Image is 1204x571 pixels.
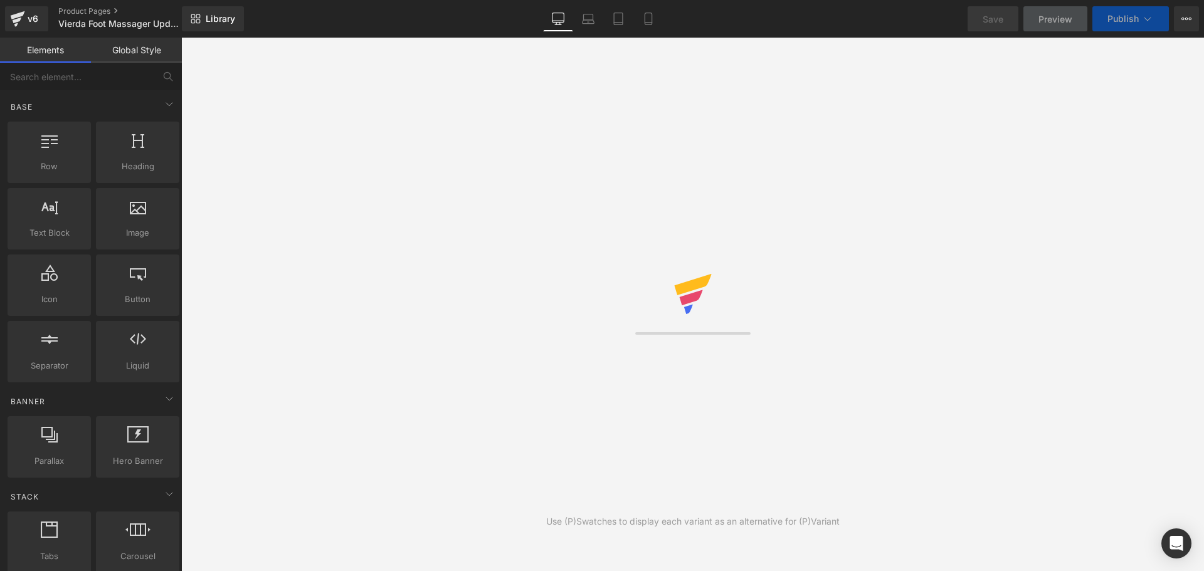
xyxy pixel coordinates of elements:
button: More [1174,6,1199,31]
span: Text Block [11,226,87,239]
a: Product Pages [58,6,203,16]
a: Global Style [91,38,182,63]
a: Tablet [603,6,633,31]
a: New Library [182,6,244,31]
span: Image [100,226,176,239]
a: v6 [5,6,48,31]
div: v6 [25,11,41,27]
a: Laptop [573,6,603,31]
button: Publish [1092,6,1169,31]
div: Use (P)Swatches to display each variant as an alternative for (P)Variant [546,515,840,528]
span: Icon [11,293,87,306]
span: Publish [1107,14,1139,24]
span: Hero Banner [100,454,176,468]
div: Open Intercom Messenger [1161,528,1191,558]
span: Library [206,13,235,24]
span: Vierda Foot Massager Updated - [MEDICAL_DATA] [58,19,179,29]
span: Save [983,13,1003,26]
span: Row [11,160,87,173]
span: Separator [11,359,87,372]
span: Stack [9,491,40,503]
span: Banner [9,396,46,407]
span: Button [100,293,176,306]
span: Parallax [11,454,87,468]
span: Base [9,101,34,113]
a: Mobile [633,6,663,31]
span: Liquid [100,359,176,372]
a: Preview [1023,6,1087,31]
span: Tabs [11,550,87,563]
span: Carousel [100,550,176,563]
a: Desktop [543,6,573,31]
span: Heading [100,160,176,173]
span: Preview [1038,13,1072,26]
